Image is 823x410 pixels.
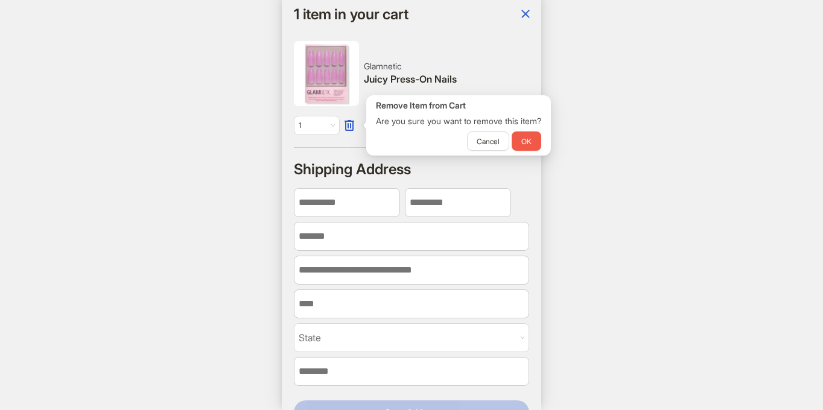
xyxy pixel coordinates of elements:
[294,160,411,178] h2: Shipping Address
[477,137,500,146] span: Cancel
[364,73,529,86] div: Juicy Press-On Nails
[299,116,335,134] span: 1
[364,61,529,72] div: Glamnetic
[467,131,509,151] button: Cancel
[294,41,359,106] img: Juicy Press-On Nails
[521,137,532,146] span: OK
[294,7,408,22] h1: 1 item in your cart
[376,116,541,127] div: Are you sure you want to remove this item?
[376,100,541,111] div: Remove Item from Cart
[364,119,529,132] span: $ 22.00
[512,131,541,151] button: OK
